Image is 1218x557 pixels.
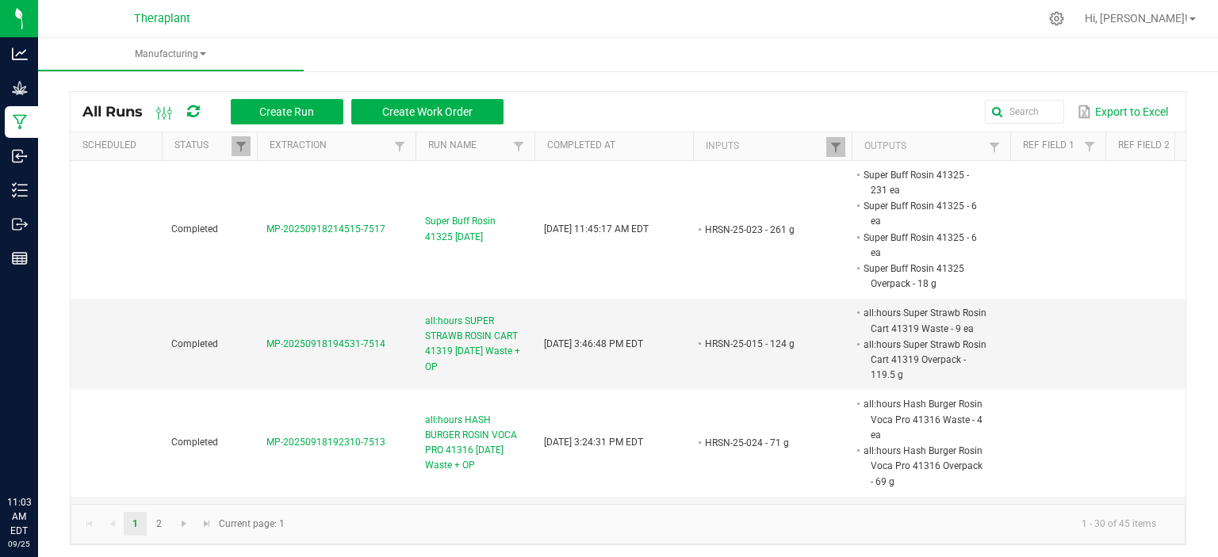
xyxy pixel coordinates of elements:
span: Theraplant [134,12,190,25]
span: MP-20250918194531-7514 [266,338,385,349]
a: StatusSortable [174,139,231,152]
li: all:hours Hash Burger Rosin Voca Pro 41316 Waste - 4 ea [861,396,986,443]
a: ExtractionSortable [270,139,389,152]
li: all:hours Super Strawb Rosin Cart 41319 Overpack - 119.5 g [861,337,986,383]
p: 09/25 [7,538,31,550]
th: Outputs [852,132,1010,161]
a: Filter [1080,136,1099,156]
div: Manage settings [1047,11,1067,26]
inline-svg: Reports [12,250,28,266]
li: HRSN-25-024 - 71 g [703,435,828,451]
a: Page 1 [124,512,147,536]
iframe: Resource center unread badge [47,428,66,447]
li: Super Buff Rosin 41325 Overpack - 18 g [861,261,986,292]
a: ScheduledSortable [82,139,155,152]
li: Super Buff Rosin 41325 - 231 ea [861,167,986,198]
span: Go to the next page [178,517,190,530]
a: Ref Field 2Sortable [1118,139,1174,152]
inline-svg: Analytics [12,46,28,62]
inline-svg: Manufacturing [12,114,28,130]
kendo-pager-info: 1 - 30 of 45 items [294,511,1169,537]
span: Manufacturing [38,48,304,61]
inline-svg: Inventory [12,182,28,198]
span: MP-20250918214515-7517 [266,223,385,235]
inline-svg: Grow [12,80,28,96]
li: HRSN-25-015 - 124 g [703,336,828,352]
p: 11:03 AM EDT [7,495,31,538]
iframe: Resource center [16,430,63,478]
span: Completed [171,223,218,235]
inline-svg: Outbound [12,216,28,232]
span: Go to the last page [201,517,213,530]
a: Filter [985,137,1004,157]
span: Hi, [PERSON_NAME]! [1085,12,1188,25]
div: All Runs [82,98,515,125]
a: Manufacturing [38,38,304,71]
a: Filter [232,136,251,156]
th: Inputs [693,132,852,161]
span: [DATE] 11:45:17 AM EDT [544,223,649,235]
a: Filter [509,136,528,156]
li: Super Buff Rosin 41325 - 6 ea [861,230,986,261]
a: Run NameSortable [428,139,508,152]
a: Ref Field 1Sortable [1023,139,1079,152]
a: Go to the last page [196,512,219,536]
span: all:hours HASH BURGER ROSIN VOCA PRO 41316 [DATE] Waste + OP [425,413,525,474]
span: Create Run [259,105,314,118]
a: Page 2 [147,512,170,536]
li: Super Buff Rosin 41325 - 6 ea [861,198,986,229]
span: Create Work Order [382,105,473,118]
li: HRSN-25-023 - 261 g [703,222,828,238]
li: all:hours Hash Burger Rosin Voca Pro 41316 Overpack - 69 g [861,443,986,490]
span: [DATE] 3:24:31 PM EDT [544,437,643,448]
input: Search [985,100,1064,124]
inline-svg: Inbound [12,148,28,164]
span: MP-20250918192310-7513 [266,437,385,448]
span: all:hours SUPER STRAWB ROSIN CART 41319 [DATE] Waste + OP [425,314,525,375]
span: Completed [171,437,218,448]
kendo-pager: Current page: 1 [71,504,1185,544]
span: [DATE] 3:46:48 PM EDT [544,338,643,349]
a: Completed AtSortable [547,139,687,152]
span: Super Buff Rosin 41325 [DATE] [425,214,525,244]
a: Go to the next page [173,512,196,536]
a: Filter [826,137,845,157]
button: Create Run [231,99,343,124]
li: all:hours Super Strawb Rosin Cart 41319 Waste - 9 ea [861,305,986,336]
button: Create Work Order [351,99,504,124]
a: Filter [390,136,409,156]
span: Completed [171,338,218,349]
button: Export to Excel [1074,98,1172,125]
